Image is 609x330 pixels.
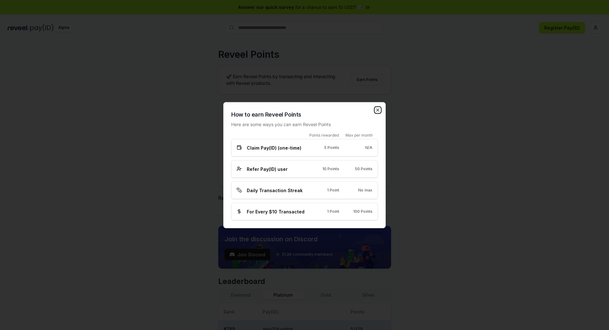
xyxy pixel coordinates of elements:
span: 50 Points [355,166,372,172]
span: Claim Pay(ID) (one-time) [247,144,301,151]
span: 100 Points [353,209,372,214]
span: N/A [365,145,372,150]
p: Here are some ways you can earn Reveel Points [231,121,378,127]
span: Max per month [345,132,373,138]
span: No max [358,188,372,193]
span: 1 Point [327,188,339,193]
span: 1 Point [327,209,339,214]
span: Refer Pay(ID) user [247,165,288,172]
span: Daily Transaction Streak [247,187,303,193]
span: Points rewarded [309,132,339,138]
span: 10 Points [322,166,339,172]
span: 5 Points [324,145,339,150]
span: For Every $10 Transacted [247,208,304,215]
h2: How to earn Reveel Points [231,110,378,119]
